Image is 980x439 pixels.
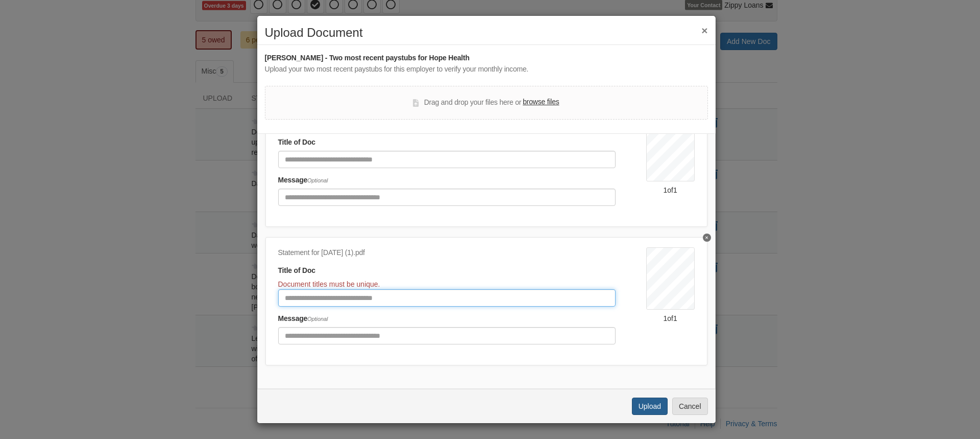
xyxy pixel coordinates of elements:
[632,398,668,415] button: Upload
[672,398,708,415] button: Cancel
[265,64,708,75] div: Upload your two most recent paystubs for this employer to verify your monthly income.
[265,53,708,64] div: [PERSON_NAME] - Two most recent paystubs for Hope Health
[307,316,328,322] span: Optional
[278,313,328,325] label: Message
[646,185,695,195] div: 1 of 1
[701,25,707,36] button: ×
[413,97,559,109] div: Drag and drop your files here or
[278,327,616,344] input: Include any comments on this document
[278,247,616,259] div: Statement for [DATE] (1).pdf
[523,97,559,108] label: browse files
[646,313,695,324] div: 1 of 1
[278,137,315,148] label: Title of Doc
[278,279,616,289] div: Document titles must be unique.
[278,265,315,276] label: Title of Doc
[278,189,616,206] input: Include any comments on this document
[278,289,616,307] input: Document Title
[278,151,616,168] input: Document Title
[265,26,708,39] h2: Upload Document
[703,234,711,242] button: Delete
[307,177,328,183] span: Optional
[278,175,328,186] label: Message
